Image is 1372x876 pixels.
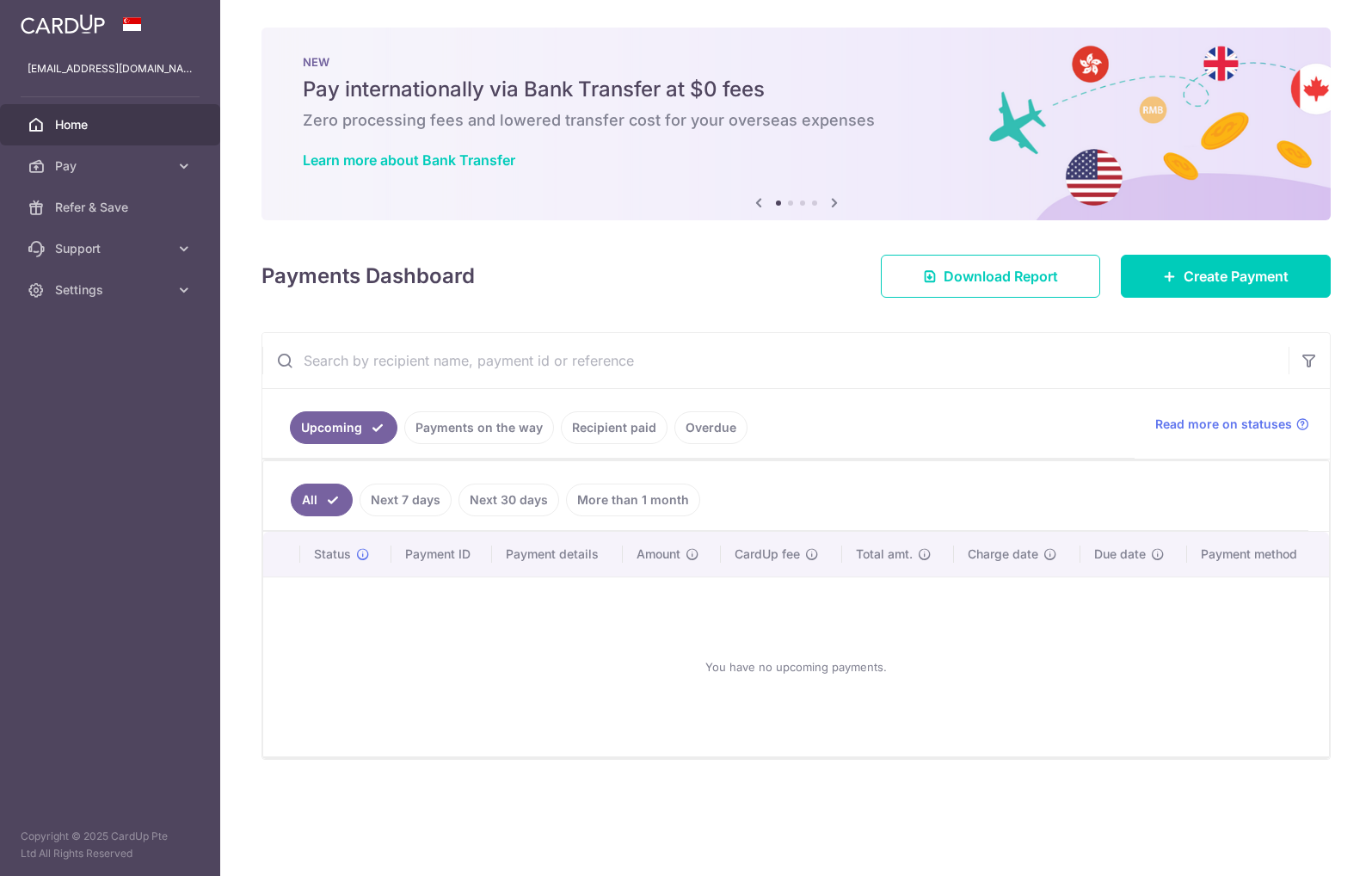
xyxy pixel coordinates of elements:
[303,76,1289,103] h5: Pay internationally via Bank Transfer at $0 fees
[391,532,492,577] th: Payment ID
[404,411,554,444] a: Payments on the way
[261,261,475,292] h4: Payments Dashboard
[566,484,700,516] a: More than 1 month
[968,546,1038,563] span: Charge date
[856,546,913,563] span: Total amt.
[735,546,800,563] span: CardUp fee
[1094,546,1146,563] span: Due date
[28,60,193,77] p: [EMAIL_ADDRESS][DOMAIN_NAME]
[55,199,169,216] span: Refer & Save
[314,546,351,563] span: Status
[561,411,668,444] a: Recipient paid
[55,157,169,175] span: Pay
[303,151,515,169] a: Learn more about Bank Transfer
[674,411,748,444] a: Overdue
[458,484,559,516] a: Next 30 days
[303,110,1289,131] h6: Zero processing fees and lowered transfer cost for your overseas expenses
[944,266,1058,287] span: Download Report
[262,333,1289,388] input: Search by recipient name, payment id or reference
[261,28,1331,220] img: Bank transfer banner
[303,55,1289,69] p: NEW
[290,411,397,444] a: Upcoming
[21,14,105,34] img: CardUp
[492,532,623,577] th: Payment details
[1155,416,1292,433] span: Read more on statuses
[55,240,169,257] span: Support
[1121,255,1331,298] a: Create Payment
[55,116,169,133] span: Home
[360,484,452,516] a: Next 7 days
[55,281,169,299] span: Settings
[291,484,353,516] a: All
[1155,416,1309,433] a: Read more on statuses
[1184,266,1289,287] span: Create Payment
[1187,532,1329,577] th: Payment method
[881,255,1100,298] a: Download Report
[284,591,1308,743] div: You have no upcoming payments.
[637,546,680,563] span: Amount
